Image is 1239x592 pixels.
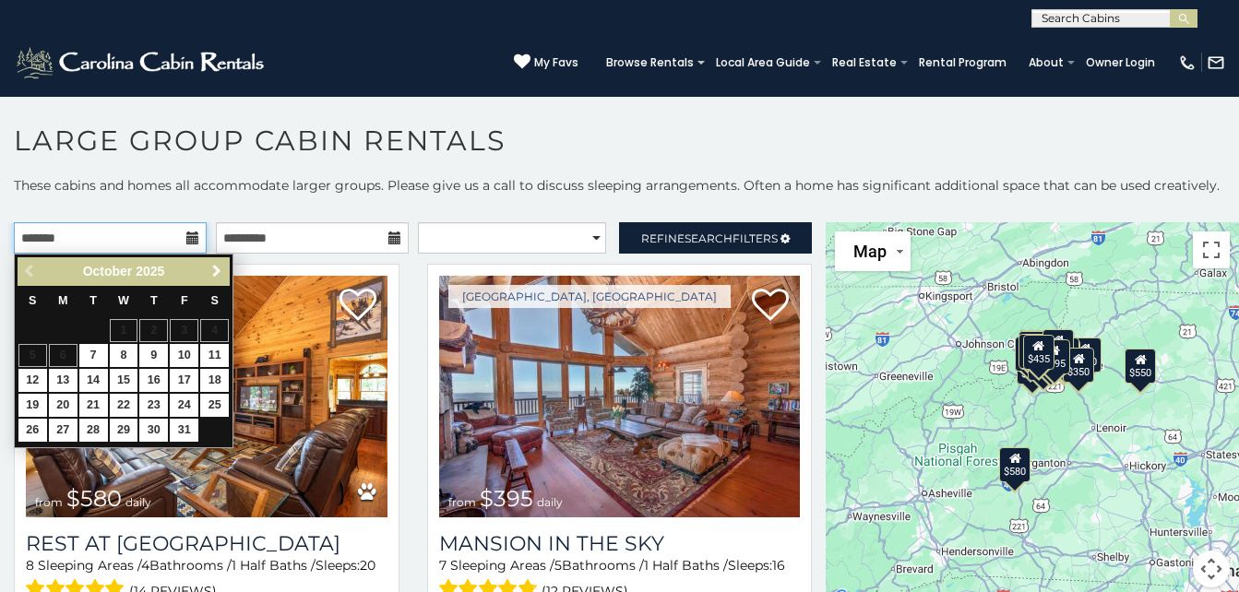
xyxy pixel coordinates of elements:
span: from [448,495,476,509]
span: 1 Half Baths / [644,557,728,574]
a: 19 [18,394,47,417]
a: Browse Rentals [597,50,703,76]
span: Search [685,231,733,245]
span: Next [209,264,224,278]
span: Tuesday [89,294,97,307]
a: 22 [110,394,138,417]
span: from [35,495,63,509]
span: Map [853,242,887,261]
a: 15 [110,369,138,392]
div: $395 [1019,334,1050,369]
span: Sunday [29,294,36,307]
a: 21 [79,394,108,417]
img: phone-regular-white.png [1178,53,1197,72]
span: Wednesday [118,294,129,307]
div: $395 [1039,339,1070,374]
button: Toggle fullscreen view [1193,231,1230,268]
h3: Rest at Mountain Crest [26,531,387,556]
a: 9 [139,344,168,367]
a: 11 [200,344,229,367]
div: $580 [999,447,1031,482]
div: $550 [1126,349,1157,384]
a: 8 [110,344,138,367]
span: 8 [26,557,34,574]
img: mail-regular-white.png [1207,53,1225,72]
span: 7 [439,557,447,574]
a: 18 [200,369,229,392]
div: $350 [1064,348,1095,383]
a: Add to favorites [340,287,376,326]
span: October [83,264,133,278]
a: 30 [139,419,168,442]
a: 24 [170,394,198,417]
a: [GEOGRAPHIC_DATA], [GEOGRAPHIC_DATA] [448,285,731,308]
a: 29 [110,419,138,442]
span: daily [125,495,151,509]
a: Mansion In The Sky from $395 daily [439,276,801,517]
span: $580 [66,485,122,512]
img: White-1-2.png [14,44,269,81]
div: $930 [1070,337,1102,373]
a: 17 [170,369,198,392]
a: Rest at [GEOGRAPHIC_DATA] [26,531,387,556]
a: 7 [79,344,108,367]
span: 2025 [136,264,164,278]
div: $435 [1023,335,1054,370]
a: Owner Login [1077,50,1164,76]
a: Real Estate [823,50,906,76]
span: 4 [141,557,149,574]
a: 28 [79,419,108,442]
a: Add to favorites [752,287,789,326]
div: $325 [1019,330,1051,365]
div: $565 [1042,329,1074,364]
div: $310 [1019,331,1050,366]
a: RefineSearchFilters [619,222,812,254]
span: My Favs [534,54,578,71]
img: Mansion In The Sky [439,276,801,517]
a: 26 [18,419,47,442]
a: 20 [49,394,77,417]
span: 16 [772,557,785,574]
div: $650 [1015,337,1046,372]
a: Mansion In The Sky [439,531,801,556]
a: 23 [139,394,168,417]
span: Friday [181,294,188,307]
span: Saturday [211,294,219,307]
a: 10 [170,344,198,367]
a: My Favs [514,53,578,72]
a: 13 [49,369,77,392]
button: Map camera controls [1193,551,1230,587]
button: Change map style [835,231,911,271]
a: 16 [139,369,168,392]
span: $395 [480,485,533,512]
a: 14 [79,369,108,392]
a: 25 [200,394,229,417]
span: 5 [554,557,562,574]
span: 1 Half Baths / [232,557,316,574]
span: Refine Filters [641,231,778,245]
a: Next [205,260,228,283]
a: 12 [18,369,47,392]
span: daily [537,495,563,509]
span: Monday [58,294,68,307]
a: 31 [170,419,198,442]
span: 20 [360,557,375,574]
a: 27 [49,419,77,442]
a: About [1019,50,1073,76]
a: Local Area Guide [707,50,819,76]
span: Thursday [150,294,158,307]
a: Rental Program [910,50,1016,76]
